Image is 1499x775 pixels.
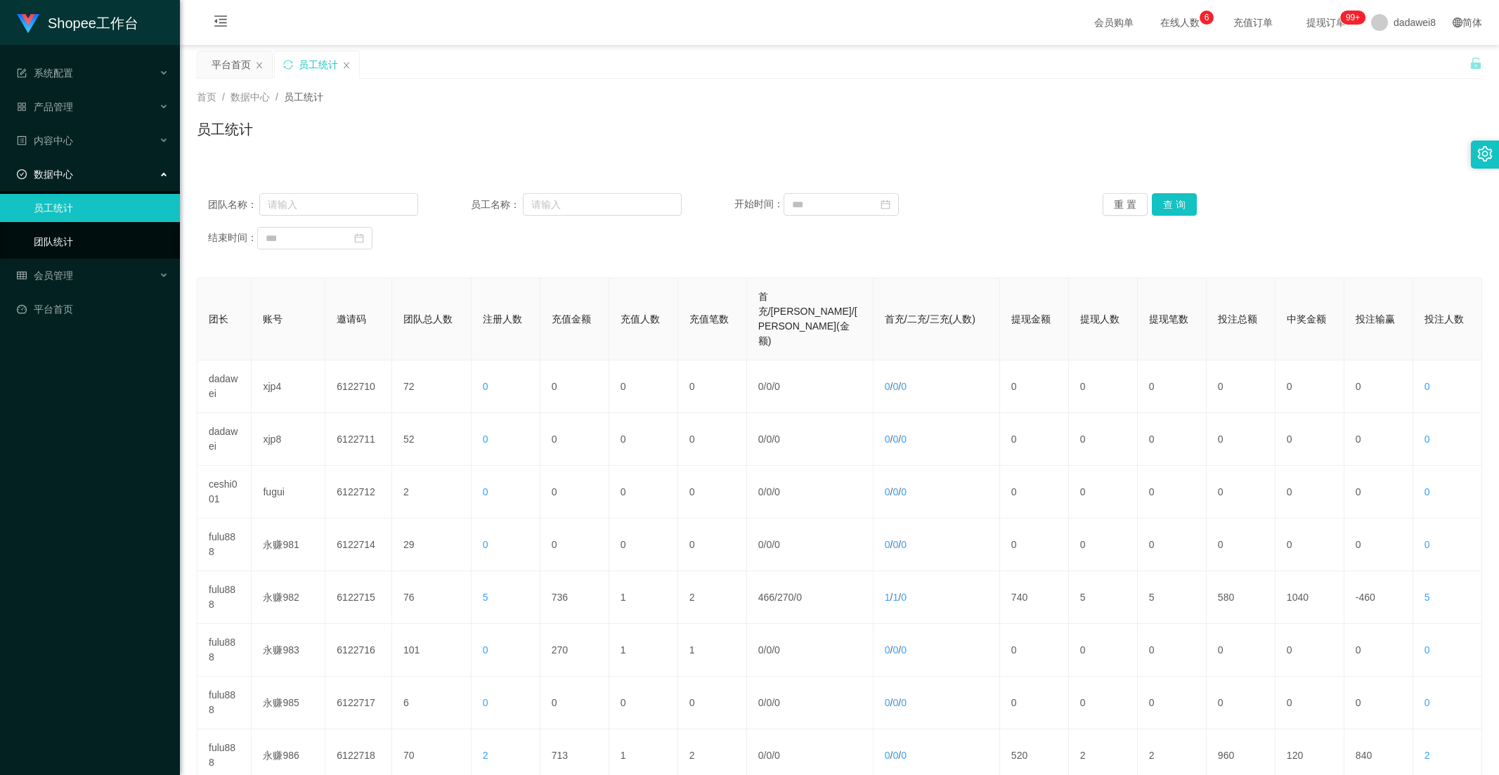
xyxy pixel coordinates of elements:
td: 52 [392,413,472,466]
a: Shopee工作台 [17,17,138,28]
td: -460 [1344,571,1413,624]
span: 充值笔数 [689,313,729,325]
span: 充值金额 [552,313,591,325]
td: 6122716 [325,624,392,677]
span: 0 [766,697,772,708]
span: 0 [885,539,890,550]
i: 图标: global [1453,18,1462,27]
span: 0 [774,539,780,550]
span: 0 [774,750,780,761]
td: 101 [392,624,472,677]
td: 0 [1138,360,1207,413]
td: 0 [1276,677,1344,729]
span: 0 [774,697,780,708]
span: 开始时间： [734,198,784,209]
span: 邀请码 [337,313,366,325]
span: 0 [766,434,772,445]
td: 0 [1000,519,1069,571]
td: fulu888 [197,519,252,571]
span: 投注输赢 [1356,313,1395,325]
td: fugui [252,466,325,519]
td: / / [747,360,874,413]
td: 0 [540,677,609,729]
a: 团队统计 [34,228,169,256]
input: 请输入 [259,193,418,216]
span: 1 [885,592,890,603]
p: 6 [1205,11,1209,25]
span: 0 [774,486,780,497]
i: 图标: close [255,61,264,70]
span: 首充/二充/三充(人数) [885,313,975,325]
span: 5 [483,592,488,603]
span: 在线人数 [1153,18,1207,27]
td: 永赚983 [252,624,325,677]
span: 0 [758,434,764,445]
td: 0 [1344,624,1413,677]
td: 6122711 [325,413,392,466]
span: 0 [758,644,764,656]
td: 0 [609,519,678,571]
span: 提现笔数 [1149,313,1188,325]
td: 0 [1000,624,1069,677]
td: 0 [1069,677,1138,729]
span: 0 [885,434,890,445]
span: 0 [774,434,780,445]
td: 0 [1207,360,1276,413]
td: 0 [1069,624,1138,677]
span: 0 [893,434,898,445]
span: 0 [758,697,764,708]
span: 中奖金额 [1287,313,1326,325]
td: 72 [392,360,472,413]
img: logo.9652507e.png [17,14,39,34]
span: 0 [901,697,907,708]
span: 提现订单 [1299,18,1353,27]
span: 数据中心 [17,169,73,180]
td: 0 [1000,413,1069,466]
td: 0 [540,413,609,466]
td: 6122717 [325,677,392,729]
span: 投注总额 [1218,313,1257,325]
td: 0 [1207,677,1276,729]
td: / / [874,624,1000,677]
i: 图标: close [342,61,351,70]
span: 0 [893,750,898,761]
i: 图标: form [17,68,27,78]
i: 图标: profile [17,136,27,145]
td: 1 [678,624,747,677]
td: 0 [609,466,678,519]
td: 6122710 [325,360,392,413]
span: 0 [483,434,488,445]
span: 员工统计 [284,91,323,103]
td: fulu888 [197,571,252,624]
i: 图标: unlock [1469,57,1482,70]
td: 0 [1138,624,1207,677]
td: 0 [1138,519,1207,571]
span: 0 [766,750,772,761]
span: 充值订单 [1226,18,1280,27]
td: 0 [1069,466,1138,519]
span: 0 [796,592,802,603]
td: 0 [1207,466,1276,519]
span: 注册人数 [483,313,522,325]
span: 5 [1425,592,1430,603]
td: 0 [540,519,609,571]
span: 0 [885,486,890,497]
td: 1040 [1276,571,1344,624]
td: 0 [1138,677,1207,729]
span: 0 [1425,644,1430,656]
i: 图标: appstore-o [17,102,27,112]
span: 提现人数 [1080,313,1120,325]
td: 0 [1000,466,1069,519]
span: 0 [766,381,772,392]
td: 2 [678,571,747,624]
span: 团队名称： [208,197,259,212]
td: 0 [1276,624,1344,677]
td: 0 [609,360,678,413]
td: 0 [1344,519,1413,571]
td: 6122714 [325,519,392,571]
span: 270 [777,592,793,603]
td: ceshi001 [197,466,252,519]
td: 0 [540,466,609,519]
td: 1 [609,571,678,624]
sup: 263 [1340,11,1365,25]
